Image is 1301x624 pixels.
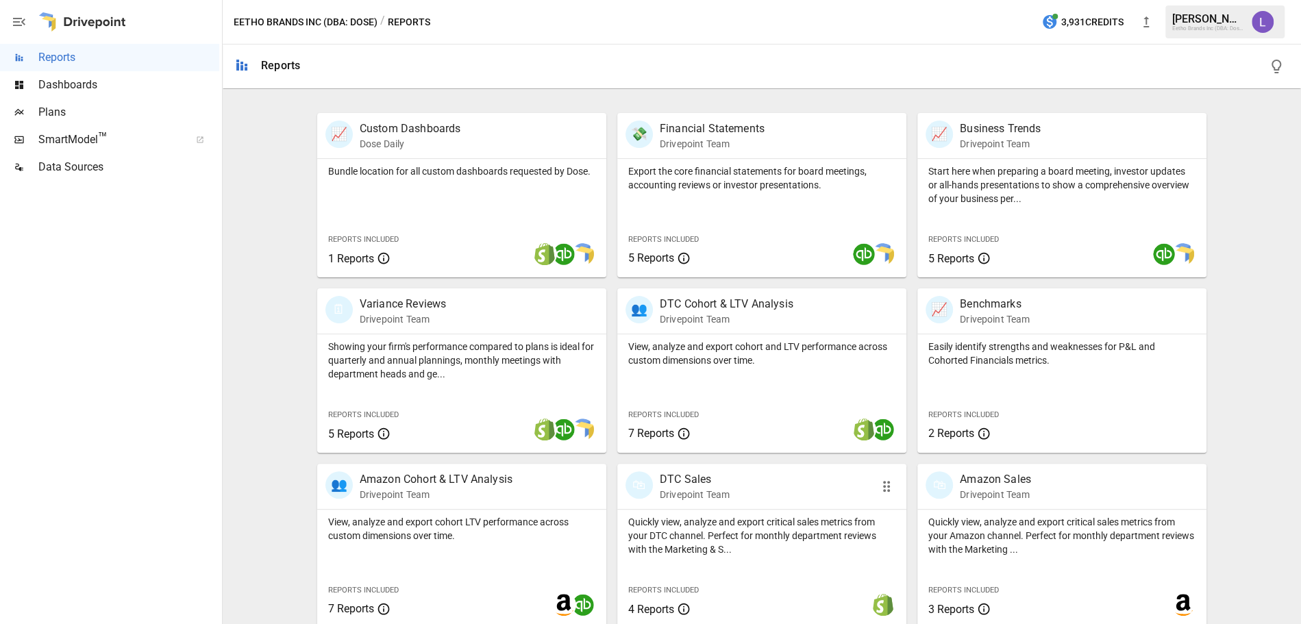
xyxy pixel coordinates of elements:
p: Quickly view, analyze and export critical sales metrics from your Amazon channel. Perfect for mon... [928,515,1195,556]
p: View, analyze and export cohort LTV performance across custom dimensions over time. [328,515,595,542]
p: Variance Reviews [360,296,446,312]
p: Amazon Sales [960,471,1031,488]
p: Drivepoint Team [960,137,1041,151]
button: Lindsay North [1243,3,1282,41]
img: quickbooks [853,243,875,265]
p: DTC Sales [660,471,730,488]
div: [PERSON_NAME] [1172,12,1243,25]
img: smart model [872,243,894,265]
p: Drivepoint Team [960,312,1030,326]
span: 7 Reports [328,602,374,615]
img: shopify [534,243,556,265]
div: 🛍 [625,471,653,499]
p: Drivepoint Team [660,137,765,151]
img: quickbooks [553,419,575,440]
span: Reports Included [328,586,399,595]
span: Reports Included [928,235,999,244]
span: 1 Reports [328,252,374,265]
span: Reports [38,49,219,66]
div: 📈 [325,121,353,148]
p: Drivepoint Team [960,488,1031,501]
p: Drivepoint Team [360,312,446,326]
img: smart model [1172,243,1194,265]
span: Reports Included [928,586,999,595]
div: 📈 [926,296,953,323]
p: Benchmarks [960,296,1030,312]
p: View, analyze and export cohort and LTV performance across custom dimensions over time. [628,340,895,367]
span: Reports Included [328,410,399,419]
div: 👥 [325,471,353,499]
span: 4 Reports [628,603,674,616]
img: smart model [572,243,594,265]
p: Quickly view, analyze and export critical sales metrics from your DTC channel. Perfect for monthl... [628,515,895,556]
img: amazon [1172,594,1194,616]
span: 3,931 Credits [1061,14,1124,31]
img: shopify [534,419,556,440]
img: quickbooks [572,594,594,616]
div: 👥 [625,296,653,323]
p: Drivepoint Team [660,488,730,501]
img: amazon [553,594,575,616]
p: Export the core financial statements for board meetings, accounting reviews or investor presentat... [628,164,895,192]
span: 3 Reports [928,603,974,616]
div: 🗓 [325,296,353,323]
span: Reports Included [628,410,699,419]
span: Dashboards [38,77,219,93]
span: 5 Reports [628,251,674,264]
p: Business Trends [960,121,1041,137]
p: Amazon Cohort & LTV Analysis [360,471,512,488]
span: Reports Included [328,235,399,244]
p: DTC Cohort & LTV Analysis [660,296,793,312]
img: quickbooks [872,419,894,440]
button: New version available, click to update! [1132,8,1160,36]
p: Financial Statements [660,121,765,137]
span: Plans [38,104,219,121]
p: Dose Daily [360,137,461,151]
p: Easily identify strengths and weaknesses for P&L and Cohorted Financials metrics. [928,340,1195,367]
span: SmartModel [38,132,181,148]
span: 7 Reports [628,427,674,440]
span: 2 Reports [928,427,974,440]
span: 5 Reports [328,427,374,440]
button: 3,931Credits [1036,10,1129,35]
p: Bundle location for all custom dashboards requested by Dose. [328,164,595,178]
div: Eetho Brands Inc (DBA: Dose) [1172,25,1243,32]
img: quickbooks [553,243,575,265]
p: Drivepoint Team [360,488,512,501]
span: Data Sources [38,159,219,175]
div: 💸 [625,121,653,148]
p: Custom Dashboards [360,121,461,137]
img: shopify [872,594,894,616]
div: 🛍 [926,471,953,499]
img: smart model [572,419,594,440]
div: / [380,14,385,31]
span: ™ [98,129,108,147]
p: Showing your firm's performance compared to plans is ideal for quarterly and annual plannings, mo... [328,340,595,381]
img: quickbooks [1153,243,1175,265]
img: Lindsay North [1252,11,1274,33]
span: 5 Reports [928,252,974,265]
img: shopify [853,419,875,440]
button: Eetho Brands Inc (DBA: Dose) [234,14,377,31]
span: Reports Included [628,586,699,595]
span: Reports Included [928,410,999,419]
span: Reports Included [628,235,699,244]
div: 📈 [926,121,953,148]
p: Start here when preparing a board meeting, investor updates or all-hands presentations to show a ... [928,164,1195,205]
div: Reports [261,59,300,72]
p: Drivepoint Team [660,312,793,326]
